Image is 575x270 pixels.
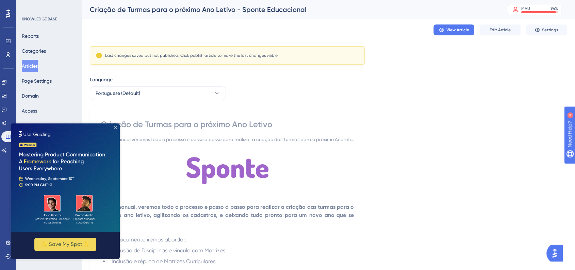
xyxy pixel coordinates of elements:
[16,2,43,10] span: Need Help?
[101,135,354,144] div: Neste manual veremos todo o processo e passo a passo para realizar a criação das Turmas para o pr...
[105,53,279,58] div: Last changes saved but not published. Click publish article to make the last changes visible.
[96,89,140,97] span: Portuguese (Default)
[526,24,567,35] button: Settings
[90,75,113,84] span: Language
[112,247,225,254] span: Inclusão de Disciplinas e vinculo com Matrizes
[47,3,49,9] div: 4
[22,45,46,57] button: Categories
[22,75,52,87] button: Page Settings
[22,105,37,117] button: Access
[90,5,490,14] div: Criação de Turmas para o próximo Ano Letivo - Sponte Educacional
[490,27,511,33] span: Edit Article
[23,114,85,128] button: ✨ Save My Spot!✨
[546,243,567,264] iframe: UserGuiding AI Assistant Launcher
[446,27,469,33] span: View Article
[90,86,226,100] button: Portuguese (Default)
[480,24,521,35] button: Edit Article
[101,204,355,226] strong: Neste manual, veremos todo o processo e passo a passo para realizar a criação das turmas para o p...
[103,3,106,5] div: Close Preview
[101,119,354,130] div: Criação de Turmas para o próximo Ano Letivo
[521,6,530,11] div: MAU
[112,258,215,265] span: Inclusão e réplica de Matrizes Curriculares
[433,24,474,35] button: View Article
[542,27,558,33] span: Settings
[551,6,558,11] div: 94 %
[22,90,39,102] button: Domain
[22,16,57,22] div: KNOWLEDGE BASE
[22,60,38,72] button: Articles
[101,236,186,243] span: Neste documento iremos abordar:
[22,30,39,42] button: Reports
